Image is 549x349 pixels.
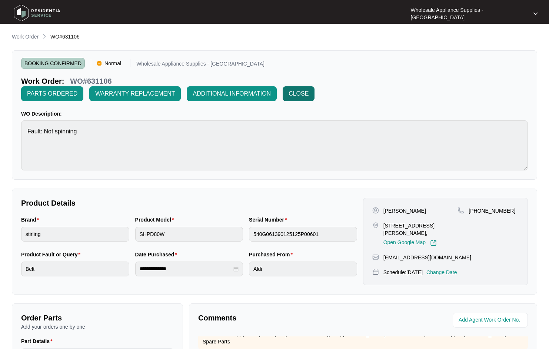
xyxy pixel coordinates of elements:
input: Date Purchased [140,265,232,273]
p: Change Date [426,269,457,276]
img: Link-External [430,240,437,246]
p: Work Order: [21,76,64,86]
label: Product Model [135,216,177,223]
p: Wholesale Appliance Supplies - [GEOGRAPHIC_DATA] [411,6,527,21]
img: residentia service logo [11,2,63,24]
span: WO#631106 [50,34,80,40]
img: map-pin [372,254,379,260]
label: Serial Number [249,216,290,223]
img: map-pin [457,207,464,214]
button: CLOSE [283,86,315,101]
span: CLOSE [289,89,309,98]
p: Product Details [21,198,357,208]
p: Wholesale Appliance Supplies - [GEOGRAPHIC_DATA] [136,61,264,69]
button: ADDITIONAL INFORMATION [187,86,277,101]
input: Purchased From [249,262,357,276]
span: ADDITIONAL INFORMATION [193,89,271,98]
p: [PHONE_NUMBER] [469,207,515,215]
label: Brand [21,216,42,223]
a: Open Google Map [383,240,437,246]
a: Work Order [10,33,40,41]
input: Brand [21,227,129,242]
input: Product Model [135,227,243,242]
img: Vercel Logo [97,61,102,66]
label: Part Details [21,338,56,345]
span: PARTS ORDERED [27,89,77,98]
img: map-pin [372,222,379,229]
img: map-pin [372,269,379,275]
p: Schedule: [DATE] [383,269,423,276]
img: chevron-right [41,33,47,39]
span: WARRANTY REPLACEMENT [95,89,175,98]
p: WO#631106 [70,76,112,86]
label: Purchased From [249,251,296,258]
p: [EMAIL_ADDRESS][DOMAIN_NAME] [383,254,471,261]
img: user-pin [372,207,379,214]
input: Serial Number [249,227,357,242]
p: [PERSON_NAME] [383,207,426,215]
button: PARTS ORDERED [21,86,83,101]
p: WO Description: [21,110,528,117]
span: BOOKING CONFIRMED [21,58,85,69]
input: Product Fault or Query [21,262,129,276]
p: Order Parts [21,313,174,323]
img: dropdown arrow [533,12,538,16]
label: Product Fault or Query [21,251,83,258]
textarea: Fault: Not spinning [21,120,528,170]
button: WARRANTY REPLACEMENT [89,86,181,101]
p: Comments [198,313,358,323]
p: Work Order [12,33,39,40]
input: Add Agent Work Order No. [459,316,523,325]
p: [STREET_ADDRESS][PERSON_NAME], [383,222,458,237]
span: Normal [102,58,124,69]
p: Add your orders one by one [21,323,174,330]
label: Date Purchased [135,251,180,258]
